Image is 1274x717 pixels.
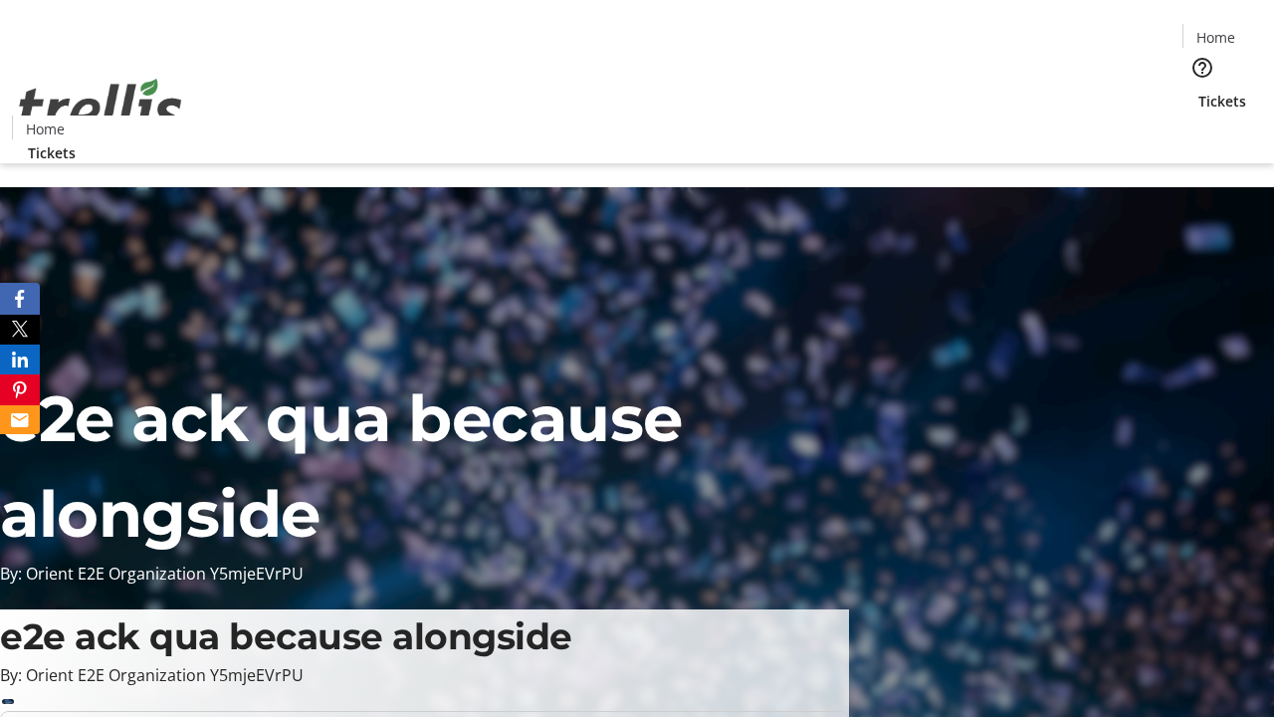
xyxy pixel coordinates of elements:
button: Help [1182,48,1222,88]
a: Home [13,119,77,139]
span: Tickets [28,142,76,163]
img: Orient E2E Organization Y5mjeEVrPU's Logo [12,57,189,156]
span: Home [1196,27,1235,48]
a: Tickets [12,142,92,163]
a: Tickets [1182,91,1262,112]
a: Home [1183,27,1247,48]
span: Tickets [1198,91,1246,112]
span: Home [26,119,65,139]
button: Cart [1182,112,1222,151]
